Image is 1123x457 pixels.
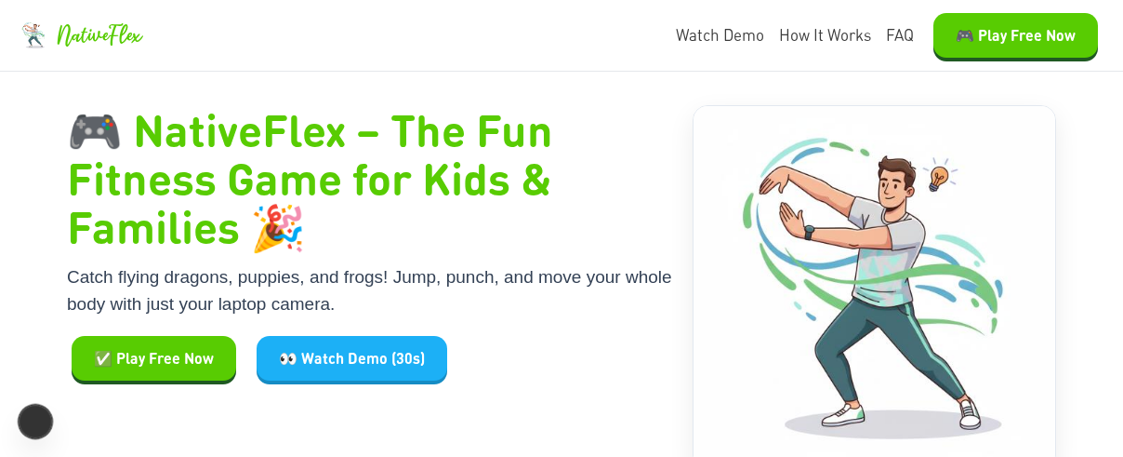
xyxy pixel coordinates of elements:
[20,22,46,48] img: NativeFlex
[67,105,674,249] h1: 🎮 NativeFlex – The Fun Fitness Game for Kids & Families 🎉
[67,264,674,317] p: Catch flying dragons, puppies, and frogs! Jump, punch, and move your whole body with just your la...
[257,336,447,381] button: 👀 Watch Demo (30s)
[56,19,141,52] span: NativeFlex
[933,13,1098,58] button: 🎮 Play Free Now
[779,23,871,47] a: How It Works
[676,23,764,47] a: Watch Demo
[72,336,236,381] button: ✅ Play Free Now
[886,23,914,47] a: FAQ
